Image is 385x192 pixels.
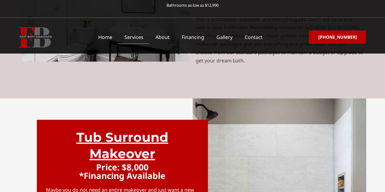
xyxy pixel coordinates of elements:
p: Price: $8,000 *Financing Available [46,162,199,180]
a: Contact [238,30,268,44]
a: Gallery [210,30,238,44]
a: Services [118,30,149,44]
a: About [149,30,176,44]
a: Home [92,30,118,44]
a: [PHONE_NUMBER] [309,30,366,44]
a: Financing [176,30,210,44]
span: [PHONE_NUMBER] [318,35,357,39]
img: Fast Bath Makeover icon [19,27,52,47]
h3: Tub Surround Makeover [46,129,199,162]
